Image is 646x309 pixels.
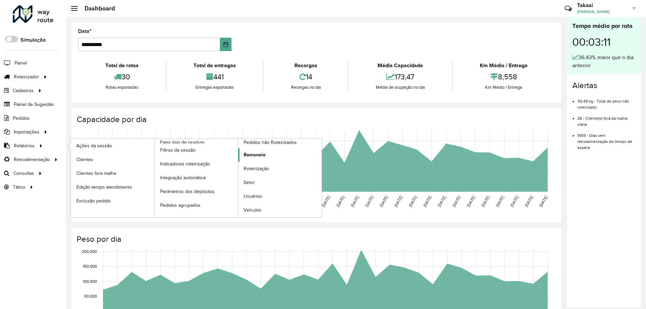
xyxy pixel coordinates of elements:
[83,279,97,283] text: 100,000
[160,160,210,167] span: Indicadores roteirização
[524,195,534,208] text: [DATE]
[577,9,627,15] span: [PERSON_NAME]
[80,62,164,70] div: Total de rotas
[160,202,201,209] span: Pedidos agrupados
[350,195,360,208] text: [DATE]
[71,194,154,207] a: Exclusão pedido
[155,199,238,212] a: Pedidos agrupados
[160,147,195,154] span: Filtros da sessão
[364,195,374,208] text: [DATE]
[495,195,505,208] text: [DATE]
[350,62,450,70] div: Média Capacidade
[379,195,389,208] text: [DATE]
[78,5,115,12] h2: Dashboard
[265,84,346,91] div: Recargas no dia
[244,139,297,146] span: Pedidos não Roteirizados
[13,115,30,122] span: Pedidos
[13,170,34,177] span: Consultas
[452,195,461,208] text: [DATE]
[244,179,255,186] span: Setor
[155,171,238,185] a: Integração automática
[14,101,54,108] span: Painel de Sugestão
[14,73,39,80] span: Roteirizador
[561,1,575,16] a: Contato Rápido
[71,180,154,194] a: Edição tempo atendimento
[77,115,555,124] h4: Capacidade por dia
[168,84,261,91] div: Entregas exportadas
[335,195,345,208] text: [DATE]
[160,139,205,146] span: Fator tipo de produto
[160,188,215,195] span: Parâmetros dos depósitos
[393,195,403,208] text: [DATE]
[71,166,154,180] a: Clientes fora malha
[480,195,490,208] text: [DATE]
[78,27,92,35] label: Data
[14,60,27,67] span: Painel
[155,144,238,157] a: Filtros da sessão
[572,53,636,70] div: 36,43% maior que o dia anterior
[244,165,269,172] span: Roteirização
[155,185,238,198] a: Parâmetros dos depósitos
[350,84,450,91] div: Média de ocupação no dia
[455,84,553,91] div: Km Médio / Entrega
[350,70,450,84] div: 173,47
[71,139,154,152] a: Ações da sessão
[265,70,346,84] div: 14
[321,195,331,208] text: [DATE]
[538,195,548,208] text: [DATE]
[14,156,50,163] span: Retroalimentação
[509,195,519,208] text: [DATE]
[76,170,116,177] span: Clientes fora malha
[408,195,418,208] text: [DATE]
[155,139,322,217] a: Pedidos não Roteirizados
[76,197,111,204] span: Exclusão pedido
[82,249,97,254] text: 200,000
[238,162,322,176] a: Roteirização
[244,206,261,214] span: Veículos
[168,70,261,84] div: 441
[455,70,553,84] div: 8,558
[77,234,555,244] h4: Peso por dia
[577,127,636,151] li: 1555 - Dias sem retroalimentação de tempo de espera
[577,93,636,110] li: 30,49 kg - Total de peso não roteirizado
[14,142,35,149] span: Relatórios
[437,195,446,208] text: [DATE]
[577,110,636,127] li: 26 - Cliente(s) fora da malha viária
[14,128,39,136] span: Importações
[168,62,261,70] div: Total de entregas
[466,195,476,208] text: [DATE]
[80,84,164,91] div: Rotas exportadas
[84,294,97,299] text: 50,000
[265,62,346,70] div: Recargas
[76,156,93,163] span: Clientes
[83,264,97,269] text: 150,000
[572,31,636,53] div: 00:03:11
[238,176,322,189] a: Setor
[238,203,322,217] a: Veículos
[572,22,636,31] div: Tempo médio por rota
[220,38,232,51] button: Choose Date
[80,70,164,84] div: 30
[71,153,154,166] a: Clientes
[577,2,627,8] h3: Takasi
[422,195,432,208] text: [DATE]
[155,157,238,171] a: Indicadores roteirização
[160,174,206,181] span: Integração automática
[244,193,262,200] span: Usuários
[238,190,322,203] a: Usuários
[13,184,25,191] span: Tático
[455,62,553,70] div: Km Médio / Entrega
[13,87,34,94] span: Cadastros
[244,151,265,158] span: Romaneio
[76,142,112,149] span: Ações da sessão
[238,148,322,162] a: Romaneio
[572,81,636,90] h4: Alertas
[71,139,238,217] a: Fator tipo de produto
[21,36,46,44] label: Simulação
[76,184,132,191] span: Edição tempo atendimento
